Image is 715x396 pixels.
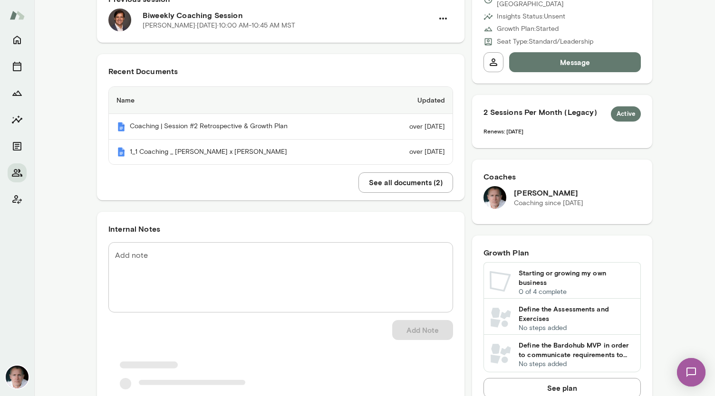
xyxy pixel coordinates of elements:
h6: 2 Sessions Per Month (Legacy) [483,106,641,122]
th: Updated [379,87,453,114]
h6: [PERSON_NAME] [514,187,583,198]
h6: Growth Plan [483,247,641,258]
td: over [DATE] [379,114,453,140]
h6: Internal Notes [108,223,453,235]
button: Members [8,163,27,182]
p: Seat Type: Standard/Leadership [497,37,593,47]
h6: Define the Bardohub MVP in order to communicate requirements to product designers in prototyping ... [519,340,635,359]
img: Mento [10,6,25,24]
img: Mike Lane [483,186,506,209]
td: over [DATE] [379,140,453,165]
p: 0 of 4 complete [519,287,635,297]
p: No steps added [519,323,635,333]
h6: Recent Documents [108,66,453,77]
button: Home [8,30,27,49]
img: Mento [116,147,126,157]
button: Insights [8,110,27,129]
button: Documents [8,137,27,156]
th: Name [109,87,379,114]
button: Message [509,52,641,72]
button: Growth Plan [8,84,27,103]
button: Sessions [8,57,27,76]
h6: Biweekly Coaching Session [143,9,433,21]
p: Insights Status: Unsent [497,12,565,21]
button: Client app [8,190,27,209]
h6: Define the Assessments and Exercises [519,304,635,323]
h6: Coaches [483,171,641,182]
span: Renews: [DATE] [483,128,523,134]
span: Active [611,109,641,119]
th: 1_1 Coaching _ [PERSON_NAME] x [PERSON_NAME] [109,140,379,165]
p: Coaching since [DATE] [514,198,583,208]
button: See all documents (2) [358,172,453,192]
th: Coaching | Session #2 Retrospective & Growth Plan [109,114,379,140]
img: Mike Lane [6,366,29,388]
img: Mento [116,122,126,132]
h6: Starting or growing my own business [519,268,635,287]
p: [PERSON_NAME] · [DATE] · 10:00 AM-10:45 AM MST [143,21,295,30]
p: Growth Plan: Started [497,24,559,34]
p: No steps added [519,359,635,369]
